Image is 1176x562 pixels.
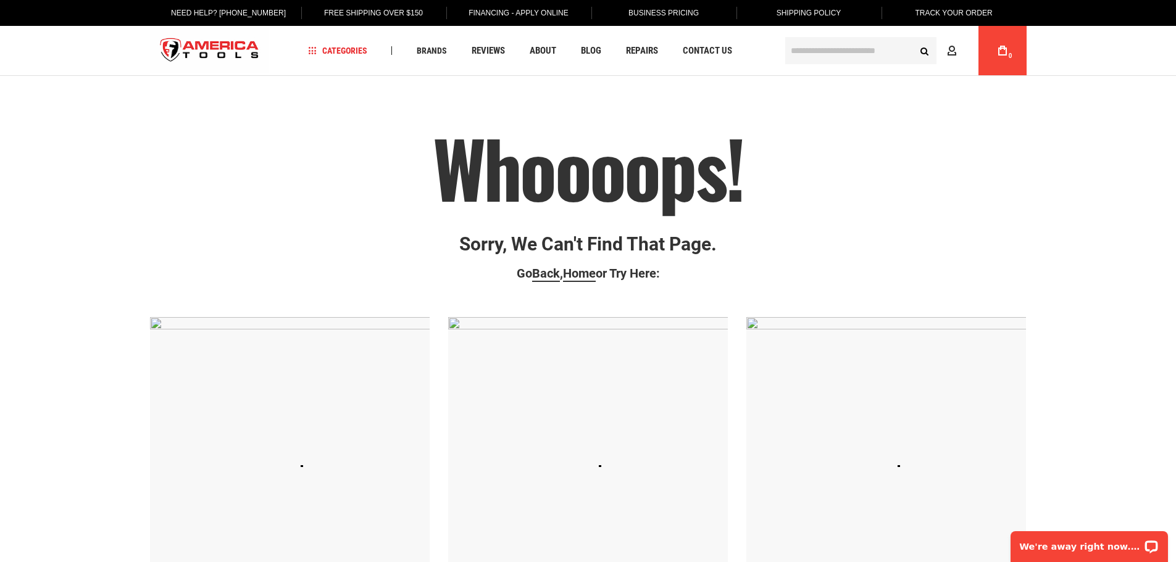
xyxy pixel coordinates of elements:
span: Back [532,266,560,281]
span: Blog [581,46,601,56]
p: Go , or Try Here: [150,267,1027,280]
span: Brands [417,46,447,55]
p: Sorry, we can't find that page. [150,234,1027,254]
a: Home [563,266,596,282]
img: America Tools [150,28,270,74]
button: Search [913,39,936,62]
a: Reviews [466,43,511,59]
span: Shipping Policy [777,9,841,17]
a: Contact Us [677,43,738,59]
a: 0 [991,26,1014,75]
span: Home [563,266,596,281]
a: Blog [575,43,607,59]
a: Brands [411,43,452,59]
span: Reviews [472,46,505,56]
iframe: LiveChat chat widget [1003,523,1176,562]
a: Repairs [620,43,664,59]
span: Repairs [626,46,658,56]
span: Categories [308,46,367,55]
a: About [524,43,562,59]
span: 0 [1009,52,1012,59]
span: Contact Us [683,46,732,56]
a: Back [532,266,560,282]
span: About [530,46,556,56]
h1: Whoooops! [150,125,1027,209]
a: store logo [150,28,270,74]
a: Categories [302,43,373,59]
